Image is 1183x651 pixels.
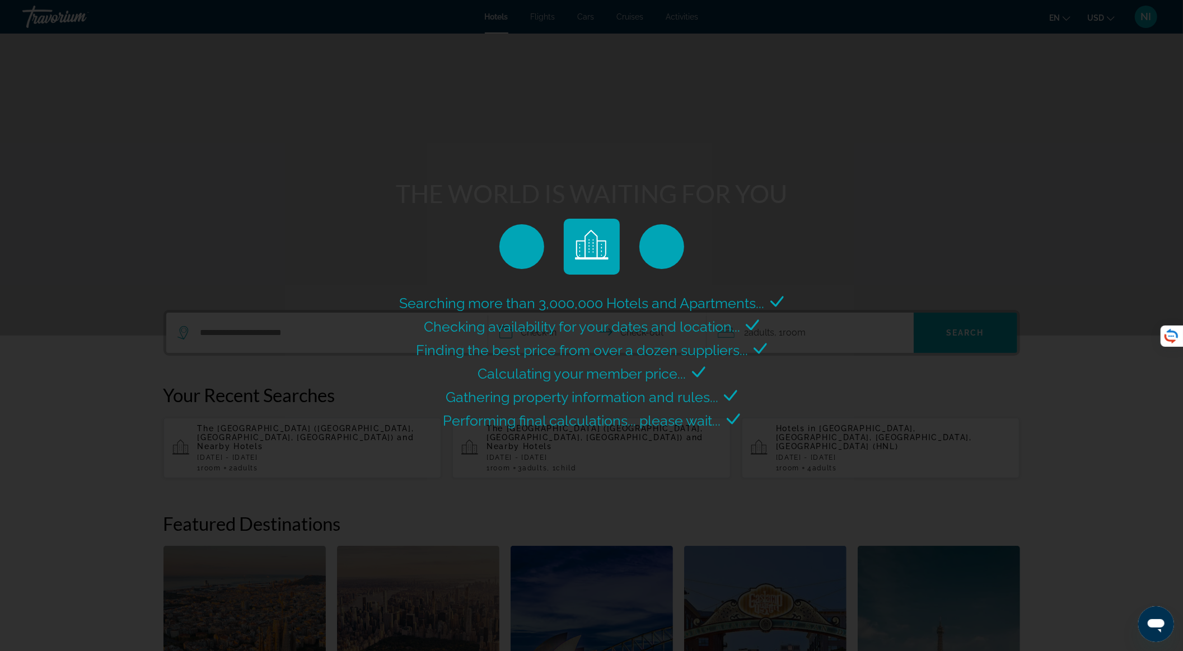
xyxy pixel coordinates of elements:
span: Finding the best price from over a dozen suppliers... [416,342,748,358]
span: Searching more than 3,000,000 Hotels and Apartments... [400,295,765,312]
span: Calculating your member price... [478,365,686,382]
span: Gathering property information and rules... [446,389,718,405]
iframe: Кнопка для запуску вікна повідомлень [1138,606,1174,642]
span: Performing final calculations... please wait... [443,412,721,429]
span: Checking availability for your dates and location... [424,318,740,335]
